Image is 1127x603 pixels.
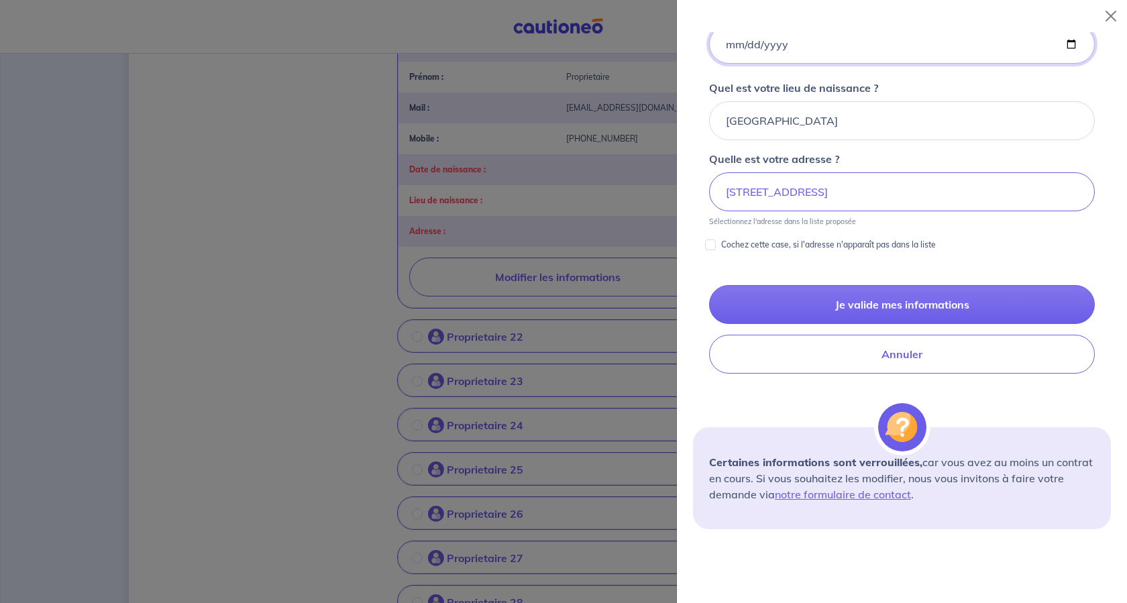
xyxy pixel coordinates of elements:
img: illu_alert_question.svg [878,403,926,451]
input: 01/01/1980 [709,25,1095,64]
a: notre formulaire de contact [775,488,911,501]
p: car vous avez au moins un contrat en cours. Si vous souhaitez les modifier, nous vous invitons à ... [709,454,1095,502]
button: Close [1100,5,1122,27]
input: Paris [709,101,1095,140]
button: Je valide mes informations [709,285,1095,324]
p: Sélectionnez l'adresse dans la liste proposée [709,217,856,226]
input: 11 rue de la liberté 75000 Paris [709,172,1095,211]
p: Quelle est votre adresse ? [709,151,839,167]
button: Annuler [709,335,1095,374]
p: Quel est votre lieu de naissance ? [709,80,878,96]
p: Cochez cette case, si l'adresse n'apparaît pas dans la liste [721,237,936,253]
strong: Certaines informations sont verrouillées, [709,455,922,469]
